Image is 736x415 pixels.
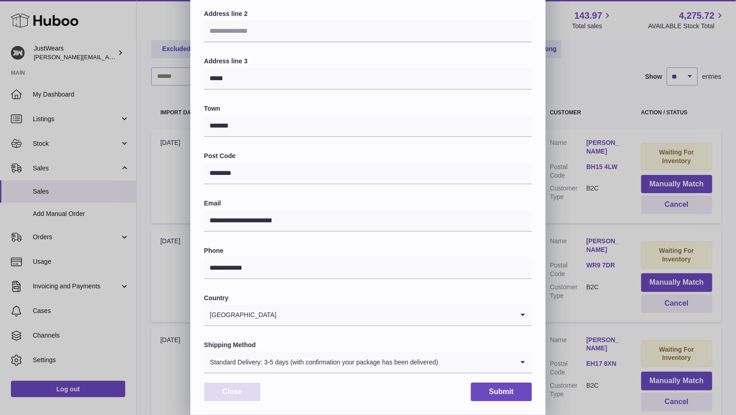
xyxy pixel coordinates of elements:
button: Submit [471,383,532,401]
div: Search for option [204,352,532,374]
label: Town [204,104,532,113]
label: Phone [204,246,532,255]
label: Address line 2 [204,10,532,18]
input: Search for option [439,352,514,373]
span: [GEOGRAPHIC_DATA] [204,304,277,325]
label: Email [204,199,532,208]
label: Address line 3 [204,57,532,66]
div: Search for option [204,304,532,326]
span: Standard Delivery: 3-5 days (with confirmation your package has been delivered) [204,352,439,373]
button: Close [204,383,261,401]
label: Shipping Method [204,341,532,349]
label: Post Code [204,152,532,160]
label: Country [204,294,532,302]
input: Search for option [277,304,514,325]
